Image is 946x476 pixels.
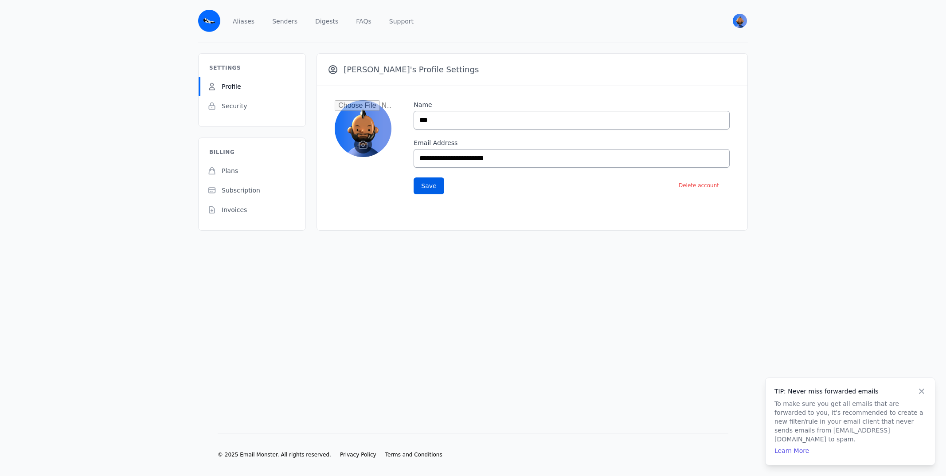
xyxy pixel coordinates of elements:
[222,186,260,195] span: Subscription
[222,166,238,175] span: Plans
[222,205,247,214] span: Invoices
[199,200,305,220] a: Invoices
[385,451,442,458] a: Terms and Conditions
[414,177,444,194] button: Save
[328,64,479,75] h3: [PERSON_NAME]'s Profile Settings
[672,177,726,194] button: Delete account
[199,77,305,96] a: Profile
[199,149,245,161] h3: Billing
[774,447,809,454] a: Learn More
[774,387,926,396] h4: TIP: Never miss forwarded emails
[774,399,926,444] p: To make sure you get all emails that are forwarded to you, it's recommended to create a new filte...
[414,138,730,147] label: Email Address
[733,14,747,28] img: bob's Avatar
[414,100,730,109] label: Name
[222,102,247,110] span: Security
[732,13,748,29] button: User menu
[199,64,251,77] h3: Settings
[340,451,376,458] a: Privacy Policy
[199,181,305,200] a: Subscription
[199,161,305,181] a: Plans
[222,82,241,91] span: Profile
[198,10,220,32] img: Email Monster
[218,451,331,458] li: © 2025 Email Monster. All rights reserved.
[199,96,305,116] a: Security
